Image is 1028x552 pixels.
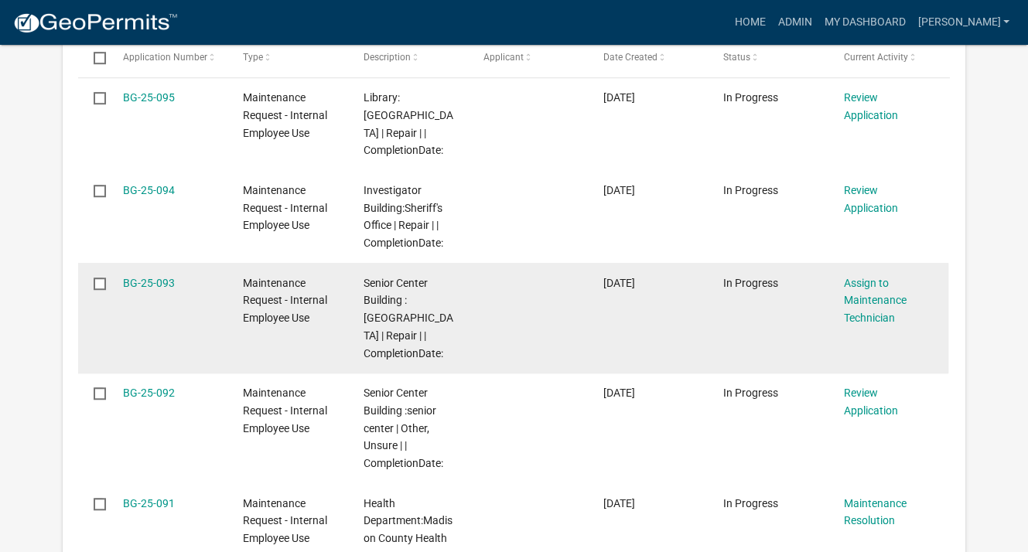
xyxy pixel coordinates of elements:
a: Assign to Maintenance Technician [843,277,906,325]
a: Review Application [843,387,897,417]
span: Maintenance Request - Internal Employee Use [243,387,327,434]
a: BG-25-091 [123,497,175,509]
span: In Progress [723,277,778,289]
span: 09/05/2025 [603,184,635,196]
a: Home [728,8,771,37]
span: In Progress [723,387,778,399]
datatable-header-cell: Current Activity [828,39,948,77]
span: In Progress [723,497,778,509]
a: Review Application [843,184,897,214]
span: Date Created [603,52,657,63]
datatable-header-cell: Date Created [589,39,709,77]
span: Senior Center Building :Madison County Senior Center | Repair | | CompletionDate: [363,277,453,359]
span: Type [243,52,263,63]
datatable-header-cell: Applicant [469,39,589,77]
span: Maintenance Request - Internal Employee Use [243,184,327,232]
span: 09/05/2025 [603,387,635,399]
span: 09/07/2025 [603,91,635,104]
a: BG-25-093 [123,277,175,289]
span: Status [723,52,750,63]
a: Admin [771,8,818,37]
a: Review Application [843,91,897,121]
datatable-header-cell: Status [709,39,828,77]
span: Current Activity [843,52,907,63]
span: Senior Center Building :senior center | Other, Unsure | | CompletionDate: [363,387,442,469]
span: 09/04/2025 [603,497,635,509]
span: Maintenance Request - Internal Employee Use [243,497,327,545]
a: My Dashboard [818,8,911,37]
a: BG-25-095 [123,91,175,104]
span: Maintenance Request - Internal Employee Use [243,277,327,325]
datatable-header-cell: Description [348,39,468,77]
span: Description [363,52,410,63]
a: BG-25-094 [123,184,175,196]
span: Application Number [123,52,207,63]
span: Library:Madison County Library | Repair | | CompletionDate: [363,91,453,156]
span: Applicant [483,52,524,63]
datatable-header-cell: Application Number [108,39,228,77]
datatable-header-cell: Select [78,39,108,77]
span: In Progress [723,184,778,196]
span: Investigator Building:Sheriff's Office | Repair | | CompletionDate: [363,184,442,249]
a: Maintenance Resolution [843,497,906,527]
a: BG-25-092 [123,387,175,399]
span: Maintenance Request - Internal Employee Use [243,91,327,139]
datatable-header-cell: Type [228,39,348,77]
span: In Progress [723,91,778,104]
a: [PERSON_NAME] [911,8,1016,37]
span: 09/05/2025 [603,277,635,289]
